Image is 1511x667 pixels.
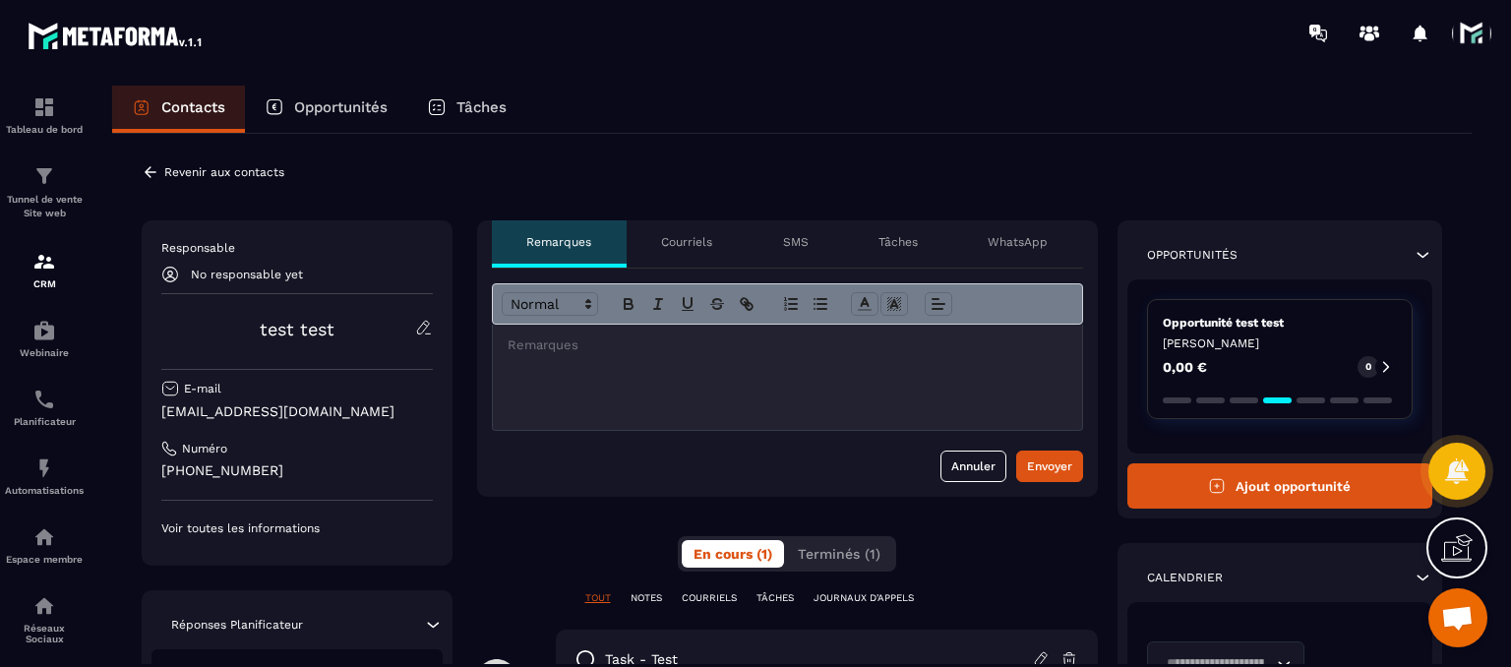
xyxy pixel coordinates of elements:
[631,591,662,605] p: NOTES
[191,268,303,281] p: No responsable yet
[1428,588,1487,647] a: Ouvrir le chat
[786,540,892,568] button: Terminés (1)
[5,278,84,289] p: CRM
[32,388,56,411] img: scheduler
[682,540,784,568] button: En cours (1)
[1163,335,1398,351] p: [PERSON_NAME]
[28,18,205,53] img: logo
[161,520,433,536] p: Voir toutes les informations
[682,591,737,605] p: COURRIELS
[184,381,221,396] p: E-mail
[878,234,918,250] p: Tâches
[456,98,507,116] p: Tâches
[5,150,84,235] a: formationformationTunnel de vente Site web
[1163,315,1398,331] p: Opportunité test test
[5,347,84,358] p: Webinaire
[32,456,56,480] img: automations
[585,591,611,605] p: TOUT
[171,617,303,633] p: Réponses Planificateur
[32,525,56,549] img: automations
[182,441,227,456] p: Numéro
[161,98,225,116] p: Contacts
[32,164,56,188] img: formation
[260,319,334,339] a: test test
[294,98,388,116] p: Opportunités
[5,81,84,150] a: formationformationTableau de bord
[1127,463,1433,509] button: Ajout opportunité
[1147,570,1223,585] p: Calendrier
[5,193,84,220] p: Tunnel de vente Site web
[5,442,84,511] a: automationsautomationsAutomatisations
[32,319,56,342] img: automations
[5,554,84,565] p: Espace membre
[5,511,84,579] a: automationsautomationsEspace membre
[32,250,56,273] img: formation
[5,623,84,644] p: Réseaux Sociaux
[161,402,433,421] p: [EMAIL_ADDRESS][DOMAIN_NAME]
[1016,451,1083,482] button: Envoyer
[783,234,809,250] p: SMS
[112,86,245,133] a: Contacts
[814,591,914,605] p: JOURNAUX D'APPELS
[661,234,712,250] p: Courriels
[1147,247,1238,263] p: Opportunités
[161,461,433,480] p: [PHONE_NUMBER]
[164,165,284,179] p: Revenir aux contacts
[5,485,84,496] p: Automatisations
[32,95,56,119] img: formation
[407,86,526,133] a: Tâches
[798,546,880,562] span: Terminés (1)
[5,124,84,135] p: Tableau de bord
[5,579,84,659] a: social-networksocial-networkRéseaux Sociaux
[32,594,56,618] img: social-network
[1365,360,1371,374] p: 0
[245,86,407,133] a: Opportunités
[988,234,1048,250] p: WhatsApp
[526,234,591,250] p: Remarques
[1027,456,1072,476] div: Envoyer
[5,235,84,304] a: formationformationCRM
[694,546,772,562] span: En cours (1)
[5,304,84,373] a: automationsautomationsWebinaire
[5,416,84,427] p: Planificateur
[161,240,433,256] p: Responsable
[1163,360,1207,374] p: 0,00 €
[5,373,84,442] a: schedulerschedulerPlanificateur
[756,591,794,605] p: TÂCHES
[940,451,1006,482] button: Annuler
